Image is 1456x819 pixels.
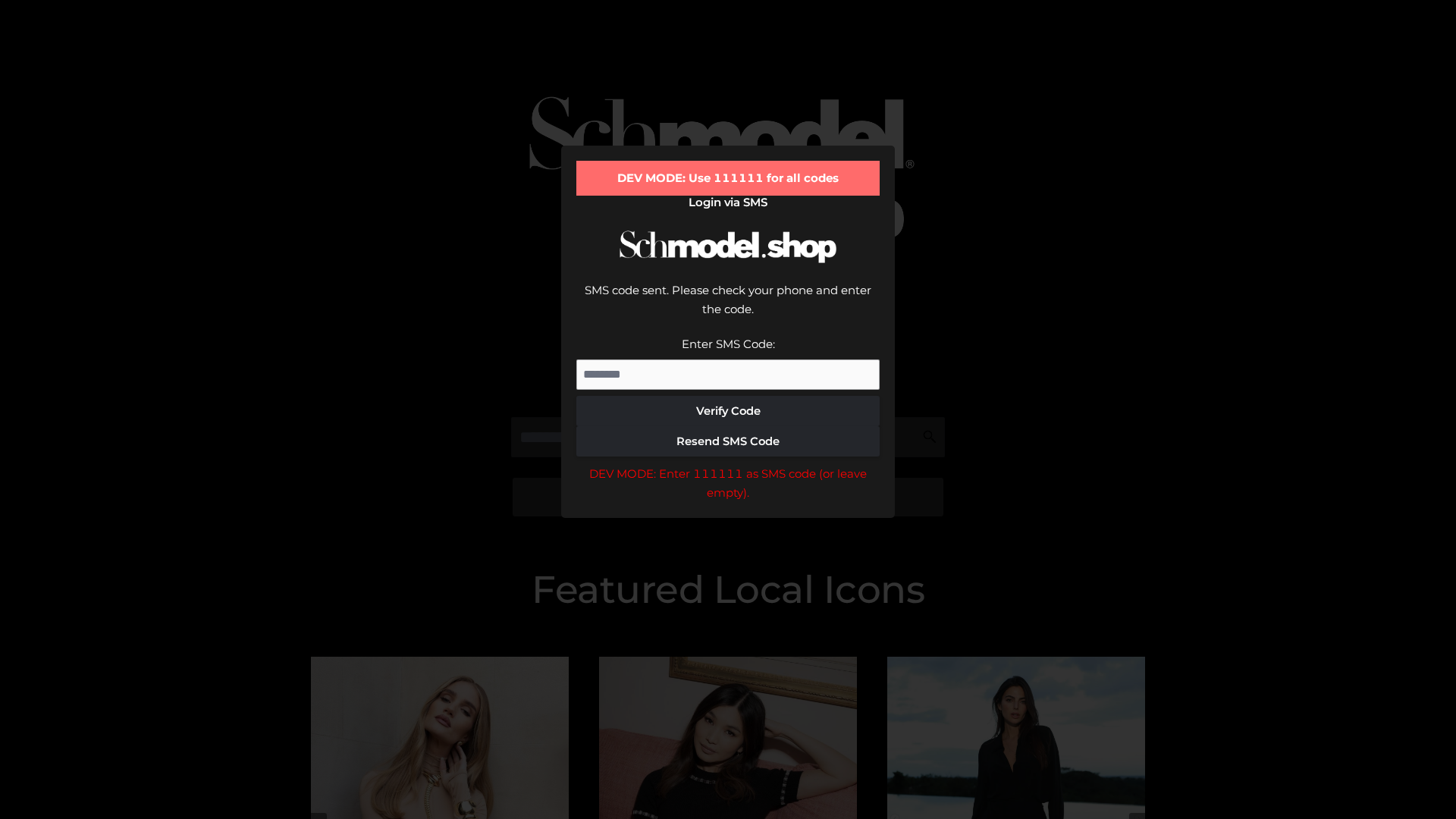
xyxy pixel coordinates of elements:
[576,161,880,196] div: DEV MODE: Use 111111 for all codes
[576,281,880,334] div: SMS code sent. Please check your phone and enter the code.
[576,426,880,457] button: Resend SMS Code
[576,396,880,426] button: Verify Code
[576,196,880,209] h2: Login via SMS
[576,464,880,503] div: DEV MODE: Enter 111111 as SMS code (or leave empty).
[682,337,775,351] label: Enter SMS Code:
[614,217,842,277] img: Schmodel Logo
